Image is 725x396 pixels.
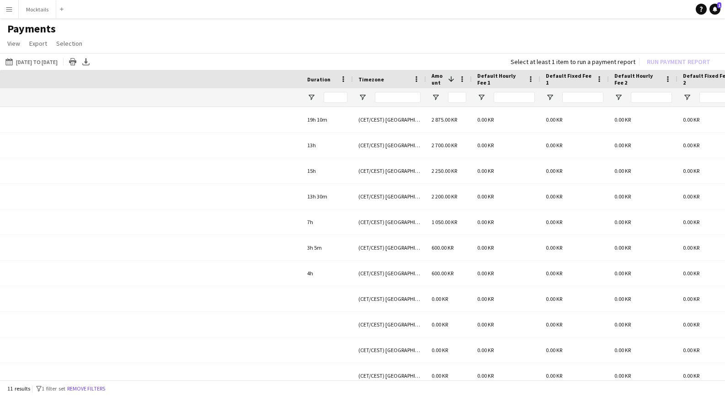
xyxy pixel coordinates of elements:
div: 0.00 KR [609,363,677,388]
div: 0.00 KR [472,312,540,337]
span: Timezone [358,76,384,83]
div: (CET/CEST) [GEOGRAPHIC_DATA] [353,337,426,363]
div: 0.00 KR [472,184,540,209]
div: 0.00 KR [540,286,609,311]
button: Mocktails [19,0,56,18]
span: Default Hourly Fee 1 [477,72,524,86]
span: Selection [56,39,82,48]
div: (CET/CEST) [GEOGRAPHIC_DATA] [353,312,426,337]
div: 0.00 KR [540,184,609,209]
span: View [7,39,20,48]
span: 1 050.00 KR [432,219,457,225]
div: 0.00 KR [540,235,609,260]
div: 0.00 KR [540,312,609,337]
button: Open Filter Menu [614,93,623,102]
div: (CET/CEST) [GEOGRAPHIC_DATA] [353,184,426,209]
div: 0.00 KR [540,107,609,132]
div: 0.00 KR [472,337,540,363]
div: 0.00 KR [540,133,609,158]
div: 0.00 KR [609,235,677,260]
div: (CET/CEST) [GEOGRAPHIC_DATA] [353,363,426,388]
input: Default Hourly Fee 2 Filter Input [631,92,672,103]
span: 600.00 KR [432,270,453,277]
button: Remove filters [65,384,107,394]
button: Open Filter Menu [307,93,315,102]
span: 0.00 KR [432,347,448,353]
button: Open Filter Menu [546,93,554,102]
a: View [4,37,24,49]
div: 0.00 KR [540,261,609,286]
div: (CET/CEST) [GEOGRAPHIC_DATA] [353,261,426,286]
span: 0.00 KR [432,321,448,328]
div: 0.00 KR [609,337,677,363]
span: Amount [432,72,444,86]
button: Open Filter Menu [358,93,367,102]
div: (CET/CEST) [GEOGRAPHIC_DATA] [353,107,426,132]
span: 0.00 KR [432,295,448,302]
div: 0.00 KR [540,363,609,388]
div: 0.00 KR [472,261,540,286]
div: 0.00 KR [472,133,540,158]
app-action-btn: Export XLSX [80,56,91,67]
span: 600.00 KR [432,244,453,251]
a: Selection [53,37,86,49]
button: Open Filter Menu [432,93,440,102]
app-action-btn: Print [67,56,78,67]
div: 7h [302,209,353,235]
div: 0.00 KR [609,133,677,158]
div: 0.00 KR [540,158,609,183]
span: 1 [717,2,721,8]
button: Open Filter Menu [683,93,691,102]
div: (CET/CEST) [GEOGRAPHIC_DATA] [353,209,426,235]
div: (CET/CEST) [GEOGRAPHIC_DATA] [353,158,426,183]
span: Duration [307,76,331,83]
div: 0.00 KR [472,286,540,311]
div: Select at least 1 item to run a payment report [511,58,635,66]
div: (CET/CEST) [GEOGRAPHIC_DATA] [353,286,426,311]
div: (CET/CEST) [GEOGRAPHIC_DATA] [353,133,426,158]
div: 3h 5m [302,235,353,260]
div: 0.00 KR [609,261,677,286]
div: 0.00 KR [609,184,677,209]
div: 0.00 KR [540,209,609,235]
input: Default Hourly Fee 1 Filter Input [494,92,535,103]
button: Open Filter Menu [477,93,485,102]
span: Default Fixed Fee 1 [546,72,592,86]
span: Default Hourly Fee 2 [614,72,661,86]
div: 0.00 KR [609,209,677,235]
input: Timezone Filter Input [375,92,421,103]
div: 0.00 KR [609,312,677,337]
button: [DATE] to [DATE] [4,56,59,67]
span: 2 875.00 KR [432,116,457,123]
a: 1 [709,4,720,15]
span: 2 250.00 KR [432,167,457,174]
div: 13h [302,133,353,158]
div: 0.00 KR [609,158,677,183]
div: 0.00 KR [472,158,540,183]
span: 2 200.00 KR [432,193,457,200]
div: 19h 10m [302,107,353,132]
div: 0.00 KR [472,209,540,235]
div: 0.00 KR [609,286,677,311]
a: Export [26,37,51,49]
div: 0.00 KR [609,107,677,132]
span: 1 filter set [42,385,65,392]
div: 13h 30m [302,184,353,209]
input: Amount Filter Input [448,92,466,103]
div: 0.00 KR [540,337,609,363]
div: 0.00 KR [472,363,540,388]
div: 15h [302,158,353,183]
span: Export [29,39,47,48]
div: 0.00 KR [472,107,540,132]
div: (CET/CEST) [GEOGRAPHIC_DATA] [353,235,426,260]
div: 4h [302,261,353,286]
span: 0.00 KR [432,372,448,379]
div: 0.00 KR [472,235,540,260]
span: 2 700.00 KR [432,142,457,149]
input: Default Fixed Fee 1 Filter Input [562,92,603,103]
